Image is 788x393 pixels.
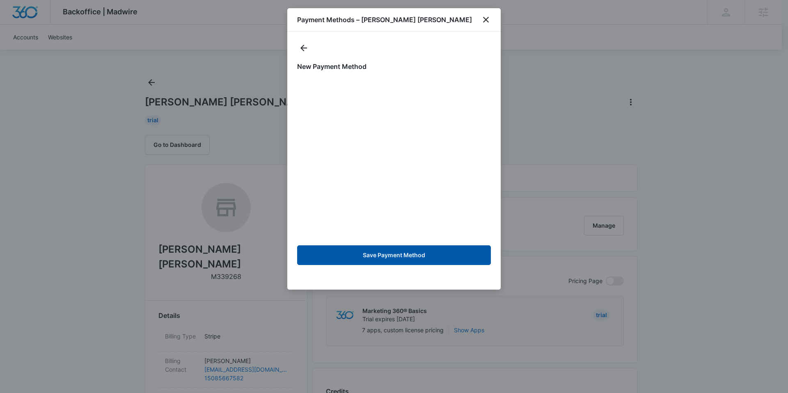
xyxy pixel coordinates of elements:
[297,62,491,71] h1: New Payment Method
[481,15,491,25] button: close
[295,78,492,239] iframe: Secure payment input frame
[297,41,310,55] button: actions.back
[297,15,472,25] h1: Payment Methods – [PERSON_NAME] [PERSON_NAME]
[297,245,491,265] button: Save Payment Method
